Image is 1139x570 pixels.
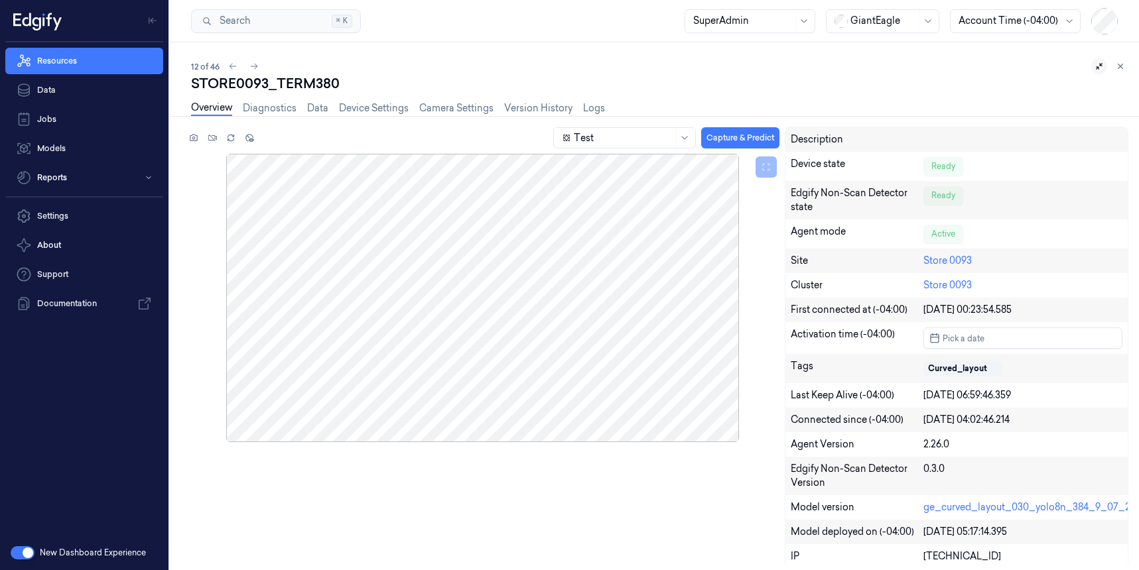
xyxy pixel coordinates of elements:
[923,437,1122,451] div: 2.26.0
[923,462,1122,490] div: 0.3.0
[923,225,963,243] div: Active
[923,157,963,176] div: Ready
[5,261,163,288] a: Support
[791,437,923,451] div: Agent Version
[791,225,923,243] div: Agent mode
[923,413,1122,427] div: [DATE] 04:02:46.214
[583,101,605,115] a: Logs
[791,157,923,176] div: Device state
[243,101,297,115] a: Diagnostics
[923,186,963,205] div: Ready
[923,549,1122,563] div: [TECHNICAL_ID]
[791,327,923,349] div: Activation time (-04:00)
[791,549,923,563] div: IP
[191,101,232,116] a: Overview
[791,133,923,146] div: Description
[5,106,163,133] a: Jobs
[923,255,972,266] a: Store 0093
[701,127,779,148] button: Capture & Predict
[214,14,250,28] span: Search
[791,186,923,214] div: Edgify Non-Scan Detector state
[5,232,163,258] button: About
[923,303,1122,317] div: [DATE] 00:23:54.585
[923,327,1122,349] button: Pick a date
[419,101,494,115] a: Camera Settings
[928,363,987,374] div: Curved_layout
[791,388,923,402] div: Last Keep Alive (-04:00)
[5,203,163,229] a: Settings
[191,74,1128,93] div: STORE0093_TERM380
[791,254,923,268] div: Site
[791,462,923,490] div: Edgify Non-Scan Detector Version
[339,101,409,115] a: Device Settings
[923,501,1136,513] a: ge_curved_layout_030_yolo8n_384_9_07_25
[142,10,163,31] button: Toggle Navigation
[791,525,923,539] div: Model deployed on (-04:00)
[5,77,163,103] a: Data
[5,135,163,162] a: Models
[923,388,1122,402] div: [DATE] 06:59:46.359
[191,61,220,72] span: 12 of 46
[791,303,923,317] div: First connected at (-04:00)
[940,332,984,345] span: Pick a date
[5,290,163,317] a: Documentation
[923,525,1122,539] div: [DATE] 05:17:14.395
[791,359,923,378] div: Tags
[923,279,972,291] a: Store 0093
[5,48,163,74] a: Resources
[191,9,361,33] button: Search⌘K
[307,101,328,115] a: Data
[504,101,572,115] a: Version History
[791,413,923,427] div: Connected since (-04:00)
[5,164,163,191] button: Reports
[791,278,923,292] div: Cluster
[791,500,923,514] div: Model version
